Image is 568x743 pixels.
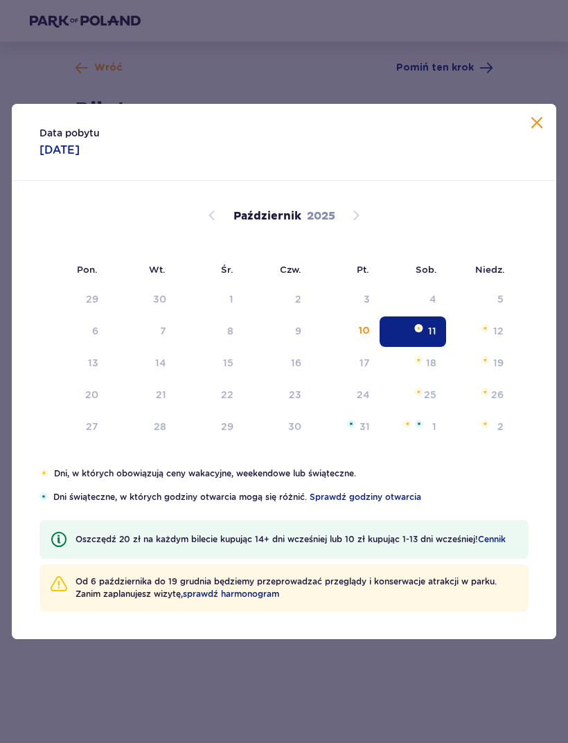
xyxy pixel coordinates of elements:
td: sobota, 18 października 2025 [380,348,447,379]
div: 14 [155,356,166,370]
small: Wt. [149,264,166,275]
td: Data niedostępna. piątek, 3 października 2025 [311,285,380,315]
div: 15 [223,356,233,370]
img: Pomarańczowa gwiazdka [414,356,423,364]
td: poniedziałek, 20 października 2025 [39,380,108,411]
p: [DATE] [39,143,80,158]
p: Dni świąteczne, w których godziny otwarcia mogą się różnić. [53,491,529,503]
div: 21 [156,388,166,402]
div: 13 [88,356,98,370]
div: 30 [153,292,166,306]
small: Czw. [280,264,301,275]
small: Pon. [77,264,98,275]
td: poniedziałek, 13 października 2025 [39,348,108,379]
div: 28 [154,420,166,433]
div: 11 [428,324,436,338]
td: Data niedostępna. poniedziałek, 29 września 2025 [39,285,108,315]
div: 31 [360,420,370,433]
div: 8 [227,324,233,338]
div: 16 [291,356,301,370]
div: 5 [497,292,504,306]
td: Data niedostępna. poniedziałek, 6 października 2025 [39,316,108,347]
button: Poprzedni miesiąc [204,207,220,224]
td: środa, 22 października 2025 [176,380,243,411]
td: środa, 29 października 2025 [176,412,243,442]
img: Pomarańczowa gwiazdka [481,388,490,396]
a: Cennik [478,533,506,546]
p: 2025 [307,208,335,224]
div: 9 [295,324,301,338]
div: 20 [85,388,98,402]
td: czwartek, 16 października 2025 [243,348,312,379]
div: 27 [86,420,98,433]
td: Data niedostępna. środa, 1 października 2025 [176,285,243,315]
div: 4 [429,292,436,306]
td: piątek, 10 października 2025 [311,316,380,347]
div: 1 [229,292,233,306]
div: 29 [86,292,98,306]
div: 3 [364,292,370,306]
p: Październik [233,208,301,224]
p: Data pobytu [39,126,100,140]
div: 12 [493,324,504,338]
div: 2 [497,420,504,433]
img: Pomarańczowa gwiazdka [39,469,48,477]
td: wtorek, 21 października 2025 [108,380,177,411]
td: Data niedostępna. sobota, 4 października 2025 [380,285,447,315]
td: piątek, 31 października 2025 [311,412,380,442]
button: Zamknij [529,115,545,132]
img: Niebieska gwiazdka [415,420,423,428]
td: czwartek, 30 października 2025 [243,412,312,442]
img: Niebieska gwiazdka [39,492,48,501]
div: 29 [221,420,233,433]
td: piątek, 17 października 2025 [311,348,380,379]
p: Dni, w których obowiązują ceny wakacyjne, weekendowe lub świąteczne. [54,467,529,480]
td: Data niedostępna. niedziela, 5 października 2025 [446,285,513,315]
td: Data niedostępna. czwartek, 2 października 2025 [243,285,312,315]
div: 22 [221,388,233,402]
td: Data niedostępna. środa, 8 października 2025 [176,316,243,347]
div: 30 [288,420,301,433]
img: Pomarańczowa gwiazdka [414,388,423,396]
img: Niebieska gwiazdka [347,420,355,428]
div: 2 [295,292,301,306]
td: wtorek, 28 października 2025 [108,412,177,442]
div: 26 [491,388,504,402]
img: Pomarańczowa gwiazdka [481,356,490,364]
div: 19 [493,356,504,370]
td: wtorek, 14 października 2025 [108,348,177,379]
img: Pomarańczowa gwiazdka [414,324,423,332]
td: niedziela, 26 października 2025 [446,380,513,411]
td: Data niedostępna. wtorek, 7 października 2025 [108,316,177,347]
small: Sob. [416,264,437,275]
a: sprawdź harmonogram [183,588,279,600]
div: 6 [92,324,98,338]
td: niedziela, 2 listopada 2025 [446,412,513,442]
img: Pomarańczowa gwiazdka [481,420,490,428]
img: Pomarańczowa gwiazdka [403,420,412,428]
div: 10 [359,324,370,338]
div: 1 [432,420,436,433]
td: sobota, 1 listopada 2025 [380,412,447,442]
td: piątek, 24 października 2025 [311,380,380,411]
td: niedziela, 19 października 2025 [446,348,513,379]
div: 17 [360,356,370,370]
p: Oszczędź 20 zł na każdym bilecie kupując 14+ dni wcześniej lub 10 zł kupując 1-13 dni wcześniej! [76,533,506,546]
td: sobota, 25 października 2025 [380,380,447,411]
button: Następny miesiąc [348,207,364,224]
small: Niedz. [475,264,505,275]
td: niedziela, 12 października 2025 [446,316,513,347]
a: Sprawdź godziny otwarcia [310,491,421,503]
div: 24 [357,388,370,402]
td: czwartek, 23 października 2025 [243,380,312,411]
div: 18 [426,356,436,370]
td: poniedziałek, 27 października 2025 [39,412,108,442]
div: 7 [160,324,166,338]
div: 25 [424,388,436,402]
p: Od 6 października do 19 grudnia będziemy przeprowadzać przeglądy i konserwacje atrakcji w parku. ... [76,575,517,600]
small: Pt. [357,264,369,275]
td: Data niedostępna. czwartek, 9 października 2025 [243,316,312,347]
